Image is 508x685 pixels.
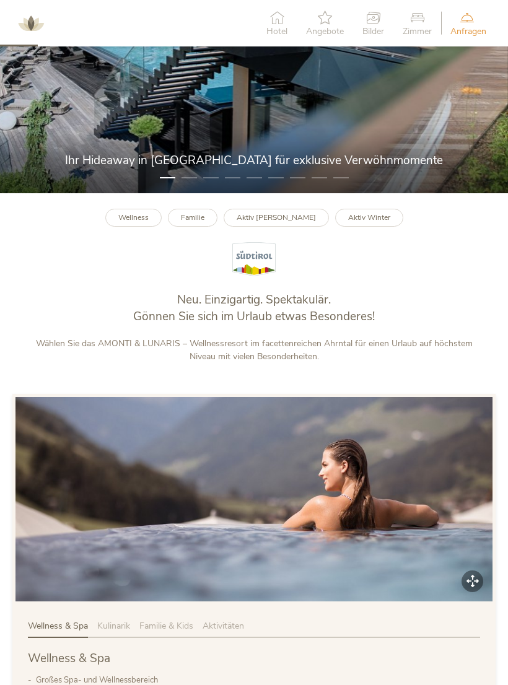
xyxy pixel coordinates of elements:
[362,27,384,36] span: Bilder
[237,212,316,222] b: Aktiv [PERSON_NAME]
[105,209,162,227] a: Wellness
[97,620,130,632] span: Kulinarik
[28,620,88,632] span: Wellness & Spa
[139,620,193,632] span: Familie & Kids
[266,27,287,36] span: Hotel
[306,27,344,36] span: Angebote
[403,27,432,36] span: Zimmer
[28,650,110,666] span: Wellness & Spa
[181,212,204,222] b: Familie
[224,209,329,227] a: Aktiv [PERSON_NAME]
[25,337,483,363] p: Wählen Sie das AMONTI & LUNARIS – Wellnessresort im facettenreichen Ahrntal für einen Urlaub auf ...
[450,27,486,36] span: Anfragen
[12,19,50,27] a: AMONTI & LUNARIS Wellnessresort
[232,242,276,276] img: Südtirol
[203,620,244,632] span: Aktivitäten
[335,209,403,227] a: Aktiv Winter
[168,209,217,227] a: Familie
[12,5,50,42] img: AMONTI & LUNARIS Wellnessresort
[177,292,331,308] span: Neu. Einzigartig. Spektakulär.
[133,308,375,325] span: Gönnen Sie sich im Urlaub etwas Besonderes!
[348,212,390,222] b: Aktiv Winter
[118,212,149,222] b: Wellness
